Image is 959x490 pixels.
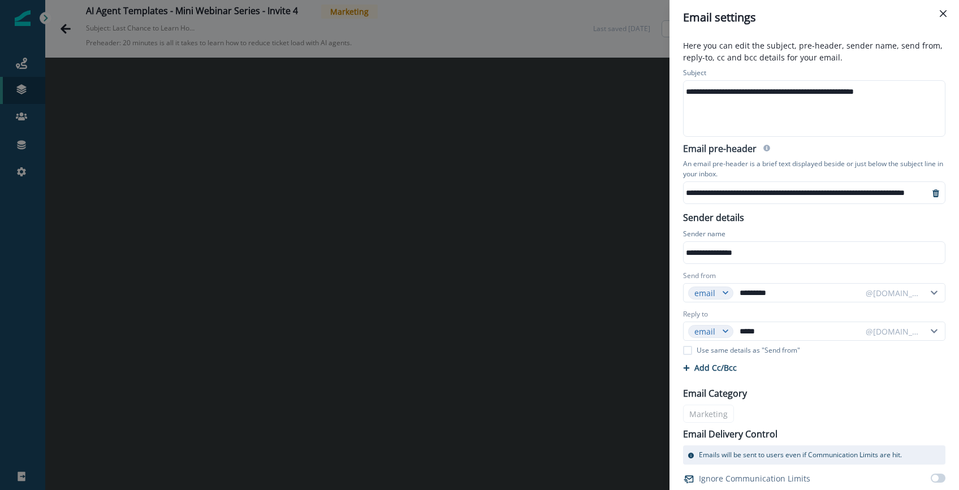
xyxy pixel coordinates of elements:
p: Emails will be sent to users even if Communication Limits are hit. [699,450,902,460]
p: Sender name [683,229,725,241]
p: Email Category [683,387,747,400]
p: Ignore Communication Limits [699,472,810,484]
p: An email pre-header is a brief text displayed beside or just below the subject line in your inbox. [683,157,945,181]
p: Here you can edit the subject, pre-header, sender name, send from, reply-to, cc and bcc details f... [676,40,952,66]
button: Close [934,5,952,23]
svg: remove-preheader [931,189,940,198]
div: @[DOMAIN_NAME] [866,287,920,299]
div: Email settings [683,9,945,26]
label: Reply to [683,309,708,319]
div: email [694,326,717,337]
div: email [694,287,717,299]
p: Email Delivery Control [683,427,777,441]
p: Sender details [676,209,751,224]
p: Subject [683,68,706,80]
p: Use same details as "Send from" [697,345,800,355]
button: Add Cc/Bcc [683,362,737,373]
h2: Email pre-header [683,144,757,157]
label: Send from [683,271,716,281]
div: @[DOMAIN_NAME] [866,326,920,337]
